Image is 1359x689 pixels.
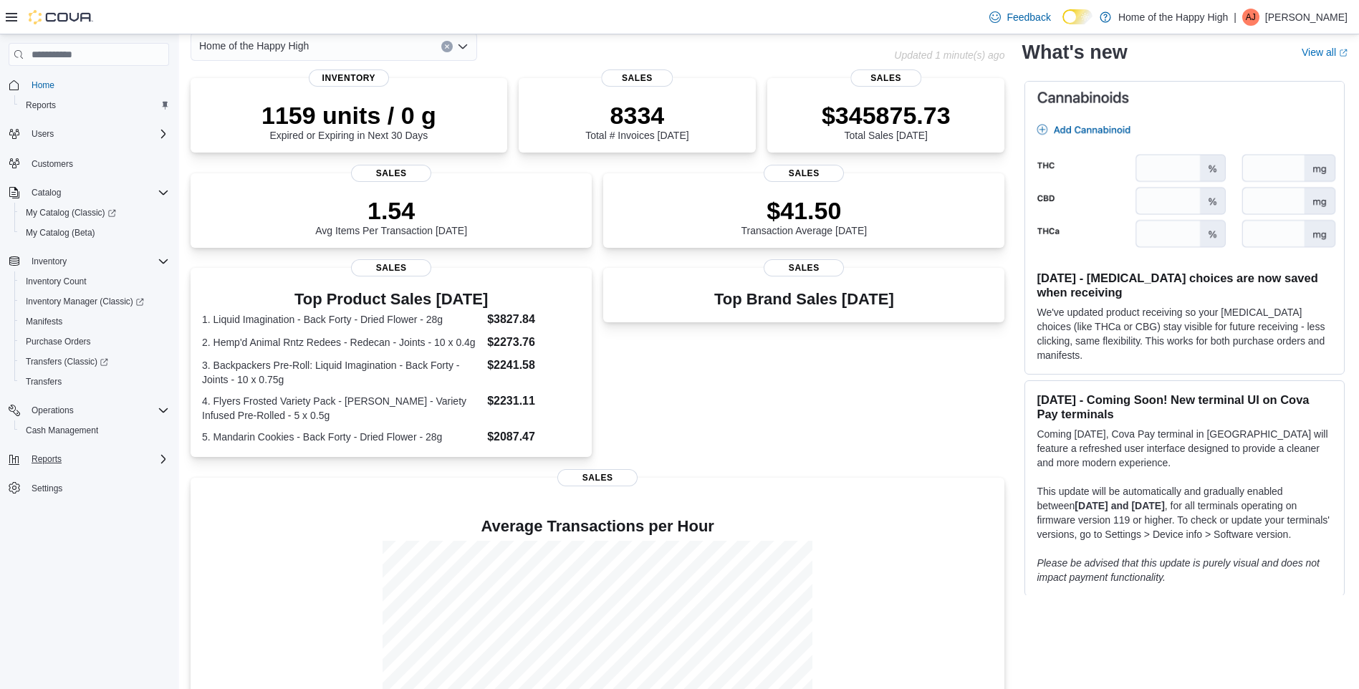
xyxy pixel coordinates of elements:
[26,450,169,468] span: Reports
[26,296,144,307] span: Inventory Manager (Classic)
[26,356,108,367] span: Transfers (Classic)
[26,316,62,327] span: Manifests
[457,41,469,52] button: Open list of options
[1037,305,1332,362] p: We've updated product receiving so your [MEDICAL_DATA] choices (like THCa or CBG) stay visible fo...
[487,428,580,445] dd: $2087.47
[351,165,431,182] span: Sales
[26,425,98,436] span: Cash Management
[14,372,175,392] button: Transfers
[315,196,467,236] div: Avg Items Per Transaction [DATE]
[1062,9,1093,24] input: Dark Mode
[202,518,993,535] h4: Average Transactions per Hour
[20,204,122,221] a: My Catalog (Classic)
[202,358,481,387] dt: 3. Backpackers Pre-Roll: Liquid Imagination - Back Forty - Joints - 10 x 0.75g
[14,352,175,372] a: Transfers (Classic)
[26,376,62,387] span: Transfers
[26,402,169,419] span: Operations
[20,373,67,390] a: Transfers
[26,184,67,201] button: Catalog
[585,101,688,141] div: Total # Invoices [DATE]
[3,400,175,420] button: Operations
[20,333,97,350] a: Purchase Orders
[202,430,481,444] dt: 5. Mandarin Cookies - Back Forty - Dried Flower - 28g
[14,223,175,243] button: My Catalog (Beta)
[1037,557,1320,583] em: Please be advised that this update is purely visual and does not impact payment functionality.
[3,74,175,95] button: Home
[20,273,169,290] span: Inventory Count
[32,128,54,140] span: Users
[32,187,61,198] span: Catalog
[26,276,87,287] span: Inventory Count
[26,253,72,270] button: Inventory
[26,184,169,201] span: Catalog
[20,97,62,114] a: Reports
[14,332,175,352] button: Purchase Orders
[20,333,169,350] span: Purchase Orders
[32,79,54,91] span: Home
[20,373,169,390] span: Transfers
[32,405,74,416] span: Operations
[14,420,175,440] button: Cash Management
[1118,9,1228,26] p: Home of the Happy High
[20,97,169,114] span: Reports
[202,291,580,308] h3: Top Product Sales [DATE]
[26,336,91,347] span: Purchase Orders
[20,422,104,439] a: Cash Management
[32,158,73,170] span: Customers
[20,224,169,241] span: My Catalog (Beta)
[20,313,68,330] a: Manifests
[20,353,169,370] span: Transfers (Classic)
[202,312,481,327] dt: 1. Liquid Imagination - Back Forty - Dried Flower - 28g
[1234,9,1236,26] p: |
[26,479,169,497] span: Settings
[9,69,169,536] nav: Complex example
[1037,484,1332,541] p: This update will be automatically and gradually enabled between , for all terminals operating on ...
[26,480,68,497] a: Settings
[487,311,580,328] dd: $3827.84
[309,69,389,87] span: Inventory
[202,394,481,423] dt: 4. Flyers Frosted Variety Pack - [PERSON_NAME] - Variety Infused Pre-Rolled - 5 x 0.5g
[1037,271,1332,299] h3: [DATE] - [MEDICAL_DATA] choices are now saved when receiving
[14,95,175,115] button: Reports
[487,392,580,410] dd: $2231.11
[26,100,56,111] span: Reports
[32,453,62,465] span: Reports
[20,204,169,221] span: My Catalog (Classic)
[20,293,150,310] a: Inventory Manager (Classic)
[261,101,436,130] p: 1159 units / 0 g
[26,77,60,94] a: Home
[3,449,175,469] button: Reports
[29,10,93,24] img: Cova
[1302,47,1348,58] a: View allExternal link
[26,125,169,143] span: Users
[26,450,67,468] button: Reports
[714,291,894,308] h3: Top Brand Sales [DATE]
[14,291,175,312] a: Inventory Manager (Classic)
[1007,10,1050,24] span: Feedback
[557,469,638,486] span: Sales
[14,312,175,332] button: Manifests
[487,334,580,351] dd: $2273.76
[202,335,481,350] dt: 2. Hemp'd Animal Rntz Redees - Redecan - Joints - 10 x 0.4g
[3,478,175,498] button: Settings
[741,196,868,236] div: Transaction Average [DATE]
[3,153,175,173] button: Customers
[26,402,80,419] button: Operations
[3,124,175,144] button: Users
[20,224,101,241] a: My Catalog (Beta)
[822,101,951,141] div: Total Sales [DATE]
[26,154,169,172] span: Customers
[261,101,436,141] div: Expired or Expiring in Next 30 Days
[26,207,116,218] span: My Catalog (Classic)
[822,101,951,130] p: $345875.73
[1265,9,1348,26] p: [PERSON_NAME]
[199,37,309,54] span: Home of the Happy High
[14,203,175,223] a: My Catalog (Classic)
[351,259,431,276] span: Sales
[26,253,169,270] span: Inventory
[1075,500,1164,511] strong: [DATE] and [DATE]
[26,227,95,238] span: My Catalog (Beta)
[3,251,175,271] button: Inventory
[850,69,921,87] span: Sales
[20,353,114,370] a: Transfers (Classic)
